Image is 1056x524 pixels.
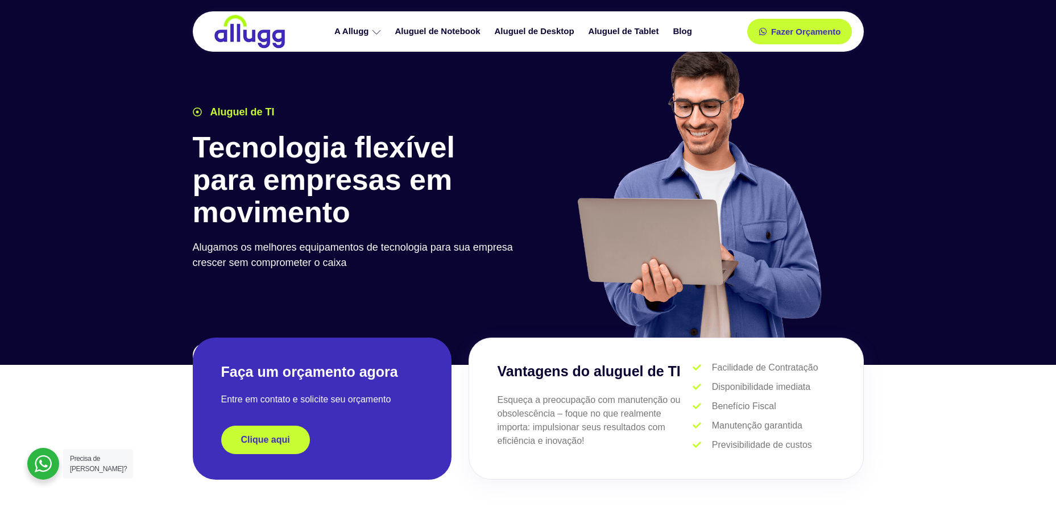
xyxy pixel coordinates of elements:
img: aluguel de ti para startups [573,48,824,338]
h3: Vantagens do aluguel de TI [498,361,693,382]
h2: Faça um orçamento agora [221,363,423,381]
span: Clique aqui [241,435,290,444]
span: Aluguel de TI [208,105,275,120]
span: Fazer Orçamento [771,27,841,36]
a: Fazer Orçamento [747,19,852,44]
span: Facilidade de Contratação [709,361,818,375]
a: Clique aqui [221,426,310,454]
span: Disponibilidade imediata [709,380,810,394]
h1: Tecnologia flexível para empresas em movimento [193,131,523,229]
p: Esqueça a preocupação com manutenção ou obsolescência – foque no que realmente importa: impulsion... [498,393,693,448]
a: Aluguel de Notebook [390,22,489,41]
a: A Allugg [329,22,390,41]
p: Entre em contato e solicite seu orçamento [221,393,423,406]
a: Blog [667,22,700,41]
a: Aluguel de Tablet [583,22,668,41]
span: Precisa de [PERSON_NAME]? [70,455,127,473]
span: Benefício Fiscal [709,400,776,413]
span: Previsibilidade de custos [709,438,812,452]
a: Aluguel de Desktop [489,22,583,41]
p: Alugamos os melhores equipamentos de tecnologia para sua empresa crescer sem comprometer o caixa [193,240,523,271]
span: Manutenção garantida [709,419,802,432]
img: locação de TI é Allugg [213,14,287,49]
